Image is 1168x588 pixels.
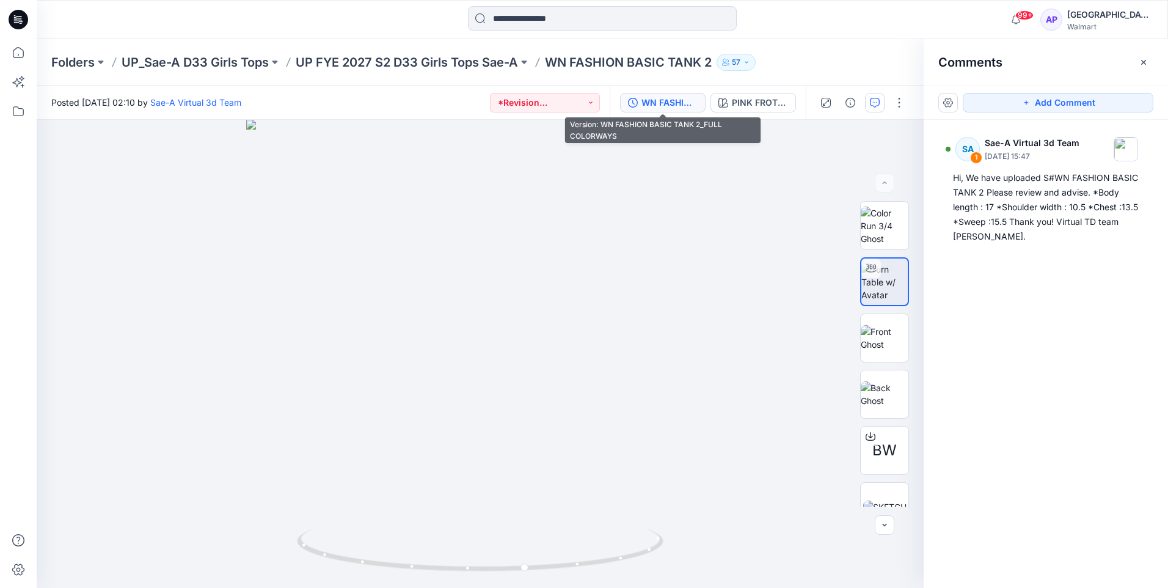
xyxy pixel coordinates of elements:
[985,136,1079,150] p: Sae-A Virtual 3d Team
[985,150,1079,163] p: [DATE] 15:47
[861,207,908,245] img: Color Run 3/4 Ghost
[1015,10,1034,20] span: 99+
[1040,9,1062,31] div: AP
[732,96,788,109] div: PINK FROTST
[863,501,907,513] img: SKETCH
[51,96,241,109] span: Posted [DATE] 02:10 by
[51,54,95,71] a: Folders
[861,381,908,407] img: Back Ghost
[641,96,698,109] div: WN FASHION BASIC TANK 2_FULL COLORWAYS
[122,54,269,71] a: UP_Sae-A D33 Girls Tops
[938,55,1002,70] h2: Comments
[970,152,982,164] div: 1
[872,439,897,461] span: BW
[841,93,860,112] button: Details
[861,263,908,301] img: Turn Table w/ Avatar
[717,54,756,71] button: 57
[1067,22,1153,31] div: Walmart
[620,93,706,112] button: WN FASHION BASIC TANK 2_FULL COLORWAYS
[545,54,712,71] p: WN FASHION BASIC TANK 2
[963,93,1153,112] button: Add Comment
[861,325,908,351] img: Front Ghost
[710,93,796,112] button: PINK FROTST
[150,97,241,108] a: Sae-A Virtual 3d Team
[732,56,740,69] p: 57
[1067,7,1153,22] div: [GEOGRAPHIC_DATA]
[296,54,518,71] a: UP FYE 2027 S2 D33 Girls Tops Sae-A
[953,171,1139,244] div: Hi, We have uploaded S#WN FASHION BASIC TANK 2 Please review and advise. *Body length : 17 *Shoul...
[955,137,980,161] div: SA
